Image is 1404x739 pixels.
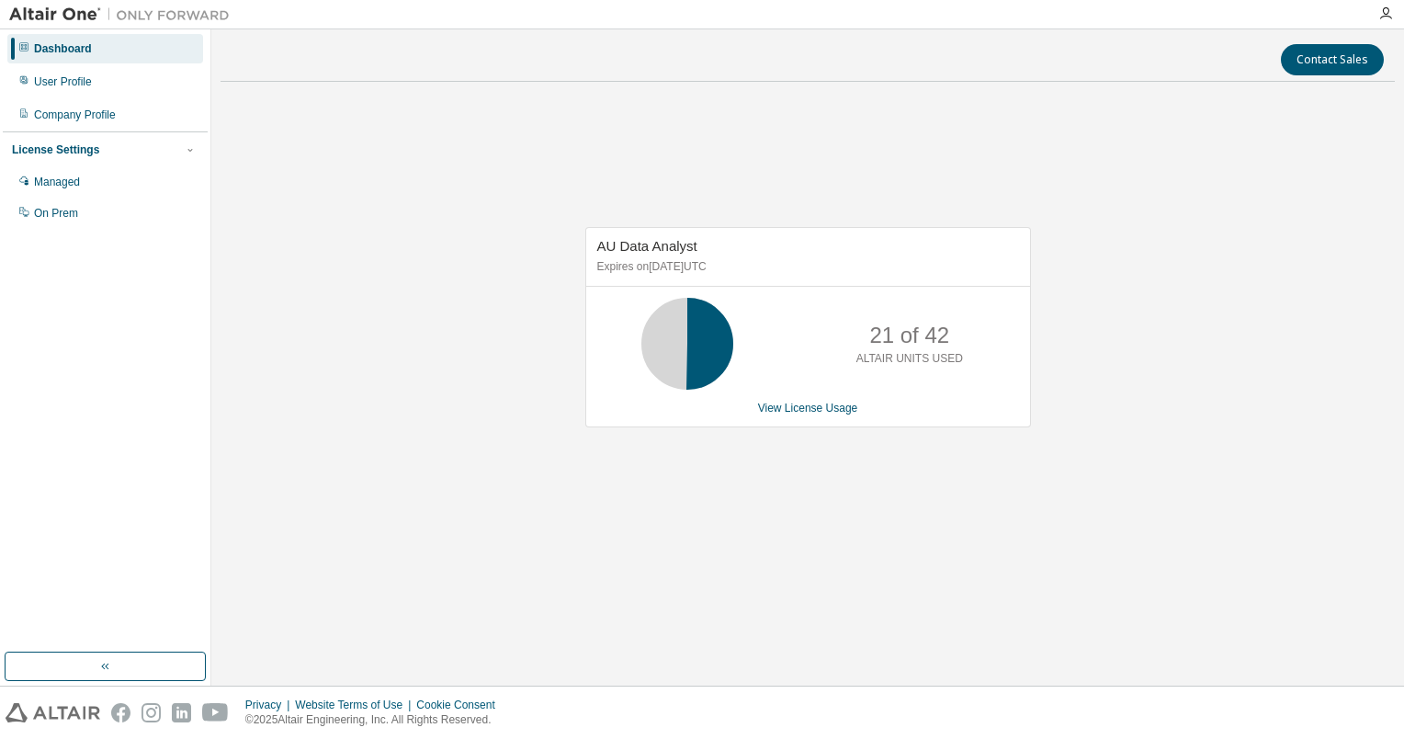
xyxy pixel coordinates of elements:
[9,6,239,24] img: Altair One
[34,108,116,122] div: Company Profile
[597,259,1014,275] p: Expires on [DATE] UTC
[1281,44,1384,75] button: Contact Sales
[6,703,100,722] img: altair_logo.svg
[142,703,161,722] img: instagram.svg
[34,206,78,221] div: On Prem
[245,698,295,712] div: Privacy
[111,703,130,722] img: facebook.svg
[34,41,92,56] div: Dashboard
[856,351,963,367] p: ALTAIR UNITS USED
[245,712,506,728] p: © 2025 Altair Engineering, Inc. All Rights Reserved.
[172,703,191,722] img: linkedin.svg
[34,74,92,89] div: User Profile
[416,698,505,712] div: Cookie Consent
[12,142,99,157] div: License Settings
[597,238,697,254] span: AU Data Analyst
[758,402,858,415] a: View License Usage
[295,698,416,712] div: Website Terms of Use
[202,703,229,722] img: youtube.svg
[869,320,949,351] p: 21 of 42
[34,175,80,189] div: Managed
